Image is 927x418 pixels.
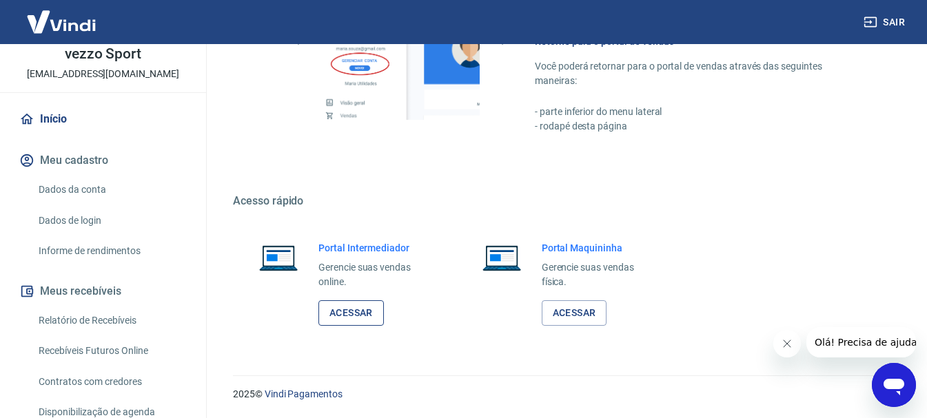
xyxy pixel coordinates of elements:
[542,241,655,255] h6: Portal Maquininha
[65,47,141,61] p: vezzo Sport
[861,10,910,35] button: Sair
[318,241,431,255] h6: Portal Intermediador
[535,59,861,88] p: Você poderá retornar para o portal de vendas através das seguintes maneiras:
[773,330,801,357] iframe: Fechar mensagem
[249,241,307,274] img: Imagem de um notebook aberto
[8,10,116,21] span: Olá! Precisa de ajuda?
[233,194,894,208] h5: Acesso rápido
[17,1,106,43] img: Vindi
[872,363,916,407] iframe: Botão para abrir a janela de mensagens
[27,67,179,81] p: [EMAIL_ADDRESS][DOMAIN_NAME]
[806,327,916,357] iframe: Mensagem da empresa
[17,104,190,134] a: Início
[233,387,894,401] p: 2025 ©
[33,368,190,396] a: Contratos com credores
[535,105,861,119] p: - parte inferior do menu lateral
[542,260,655,289] p: Gerencie suas vendas física.
[33,306,190,335] a: Relatório de Recebíveis
[318,300,384,326] a: Acessar
[473,241,531,274] img: Imagem de um notebook aberto
[33,207,190,235] a: Dados de login
[33,237,190,265] a: Informe de rendimentos
[17,276,190,306] button: Meus recebíveis
[535,119,861,134] p: - rodapé desta página
[33,337,190,365] a: Recebíveis Futuros Online
[17,145,190,176] button: Meu cadastro
[318,260,431,289] p: Gerencie suas vendas online.
[265,388,343,399] a: Vindi Pagamentos
[33,176,190,204] a: Dados da conta
[542,300,607,326] a: Acessar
